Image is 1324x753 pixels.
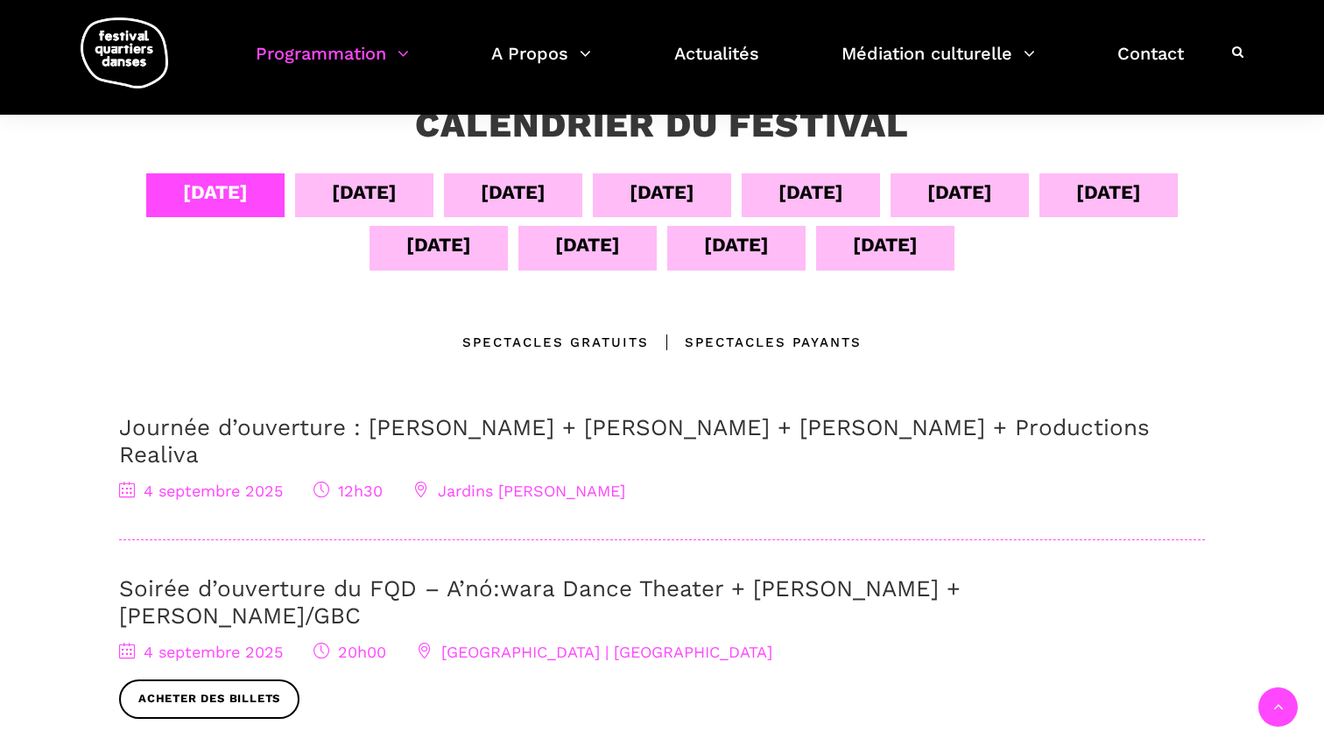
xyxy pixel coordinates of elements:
div: Spectacles gratuits [462,332,649,353]
a: A Propos [491,39,591,90]
div: [DATE] [555,229,620,260]
a: Contact [1117,39,1184,90]
div: [DATE] [778,177,843,208]
div: [DATE] [183,177,248,208]
img: logo-fqd-med [81,18,168,88]
a: Journée d’ouverture : [PERSON_NAME] + [PERSON_NAME] + [PERSON_NAME] + Productions Realiva [119,414,1150,468]
a: Soirée d’ouverture du FQD – A’nó:wara Dance Theater + [PERSON_NAME] + [PERSON_NAME]/GBC [119,575,961,629]
a: Acheter des billets [119,679,299,719]
span: 4 septembre 2025 [119,643,283,661]
div: [DATE] [332,177,397,208]
a: Actualités [674,39,759,90]
a: Médiation culturelle [842,39,1035,90]
a: Programmation [256,39,409,90]
div: [DATE] [1076,177,1141,208]
div: [DATE] [406,229,471,260]
span: Jardins [PERSON_NAME] [413,482,625,500]
div: [DATE] [927,177,992,208]
span: 4 septembre 2025 [119,482,283,500]
span: 20h00 [313,643,386,661]
h3: Calendrier du festival [415,103,909,147]
div: [DATE] [481,177,546,208]
span: [GEOGRAPHIC_DATA] | [GEOGRAPHIC_DATA] [417,643,772,661]
div: [DATE] [630,177,694,208]
div: Spectacles Payants [649,332,862,353]
div: [DATE] [853,229,918,260]
span: 12h30 [313,482,383,500]
div: [DATE] [704,229,769,260]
